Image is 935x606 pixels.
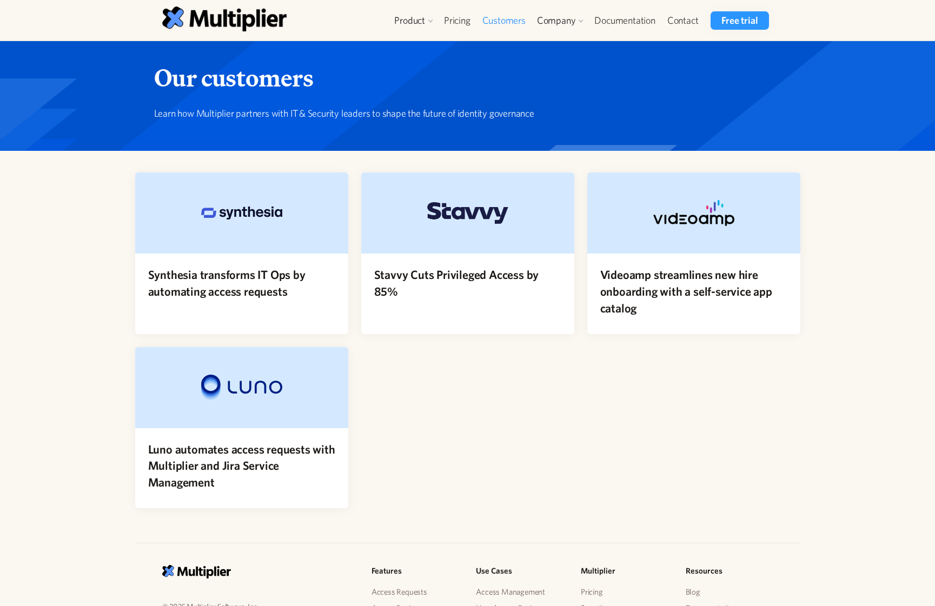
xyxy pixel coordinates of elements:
h4: Luno automates access requests with Multiplier and Jira Service Management [148,441,335,491]
a: Blog [686,584,773,600]
h4: Synthesia transforms IT Ops by automating access requests [148,267,335,300]
a: Contact [661,11,705,30]
a: Customers [476,11,532,30]
h5: Features [372,565,459,577]
div: Company [537,14,576,27]
h5: Resources [686,565,773,577]
a: Videoamp streamlines new hire onboarding with a self-service app catalogVideoamp streamlines new ... [587,172,800,334]
h4: Stavvy Cuts Privileged Access by 85% [374,267,561,300]
div: Product [394,14,425,27]
img: Luno automates access requests with Multiplier and Jira Service Management [201,375,282,401]
a: Pricing [438,11,476,30]
a: Documentation [588,11,661,30]
a: Stavvy Cuts Privileged Access by 85%Stavvy Cuts Privileged Access by 85% [361,172,574,334]
a: Luno automates access requests with Multiplier and Jira Service ManagementLuno automates access r... [135,347,348,508]
a: Free trial [711,11,768,30]
img: Synthesia transforms IT Ops by automating access requests [201,207,282,219]
a: Pricing [581,584,668,600]
div: Company [532,11,589,30]
img: Videoamp streamlines new hire onboarding with a self-service app catalog [653,200,734,226]
h5: Use Cases [476,565,563,577]
h4: Videoamp streamlines new hire onboarding with a self-service app catalog [600,267,787,316]
img: Stavvy Cuts Privileged Access by 85% [427,202,508,224]
div: Product [389,11,438,30]
h5: Multiplier [581,565,668,577]
a: Synthesia transforms IT Ops by automating access requests Synthesia transforms IT Ops by automati... [135,172,348,334]
a: Access Management [476,584,563,600]
h1: Our customers [154,63,773,93]
a: Access Requests [372,584,459,600]
p: Learn how Multiplier partners with IT & Security leaders to shape the future of identity governance [154,106,773,121]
